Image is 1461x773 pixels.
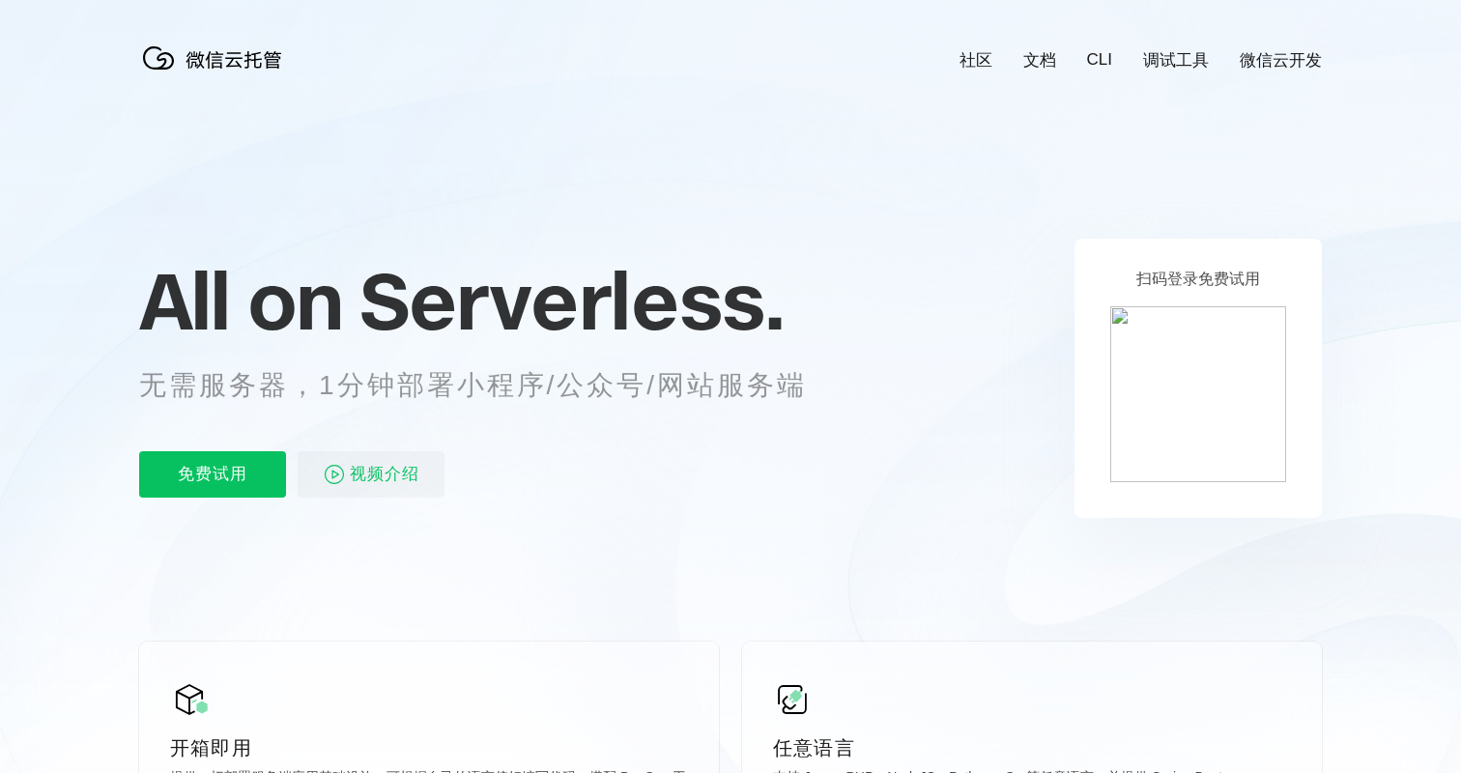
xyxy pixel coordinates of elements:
a: 调试工具 [1143,49,1209,72]
a: CLI [1087,50,1112,70]
img: 微信云托管 [139,39,294,77]
span: 视频介绍 [350,451,419,498]
a: 微信云托管 [139,64,294,80]
p: 任意语言 [773,734,1291,761]
p: 扫码登录免费试用 [1136,270,1260,290]
a: 文档 [1023,49,1056,72]
img: video_play.svg [323,463,346,486]
p: 开箱即用 [170,734,688,761]
a: 社区 [960,49,992,72]
p: 无需服务器，1分钟部署小程序/公众号/网站服务端 [139,366,843,405]
a: 微信云开发 [1240,49,1322,72]
span: All on [139,252,341,349]
p: 免费试用 [139,451,286,498]
span: Serverless. [359,252,784,349]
